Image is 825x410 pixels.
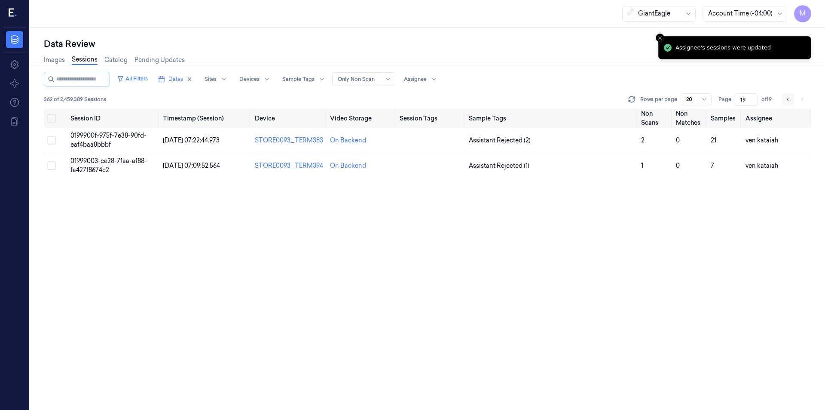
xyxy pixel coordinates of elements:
[330,136,366,145] div: On Backend
[163,136,220,144] span: [DATE] 07:22:44.973
[641,162,643,170] span: 1
[675,43,771,52] div: Assignee's sessions were updated
[44,96,106,103] span: 362 of 2,459,389 Sessions
[163,162,220,170] span: [DATE] 07:09:52.564
[711,136,716,144] span: 21
[47,161,56,170] button: Select row
[47,114,56,123] button: Select all
[469,161,529,170] span: Assistant Rejected (1)
[742,109,811,128] th: Assignee
[44,38,811,50] div: Data Review
[67,109,159,128] th: Session ID
[638,109,672,128] th: Non Scans
[47,136,56,145] button: Select row
[327,109,396,128] th: Video Storage
[251,109,327,128] th: Device
[330,161,366,170] div: On Backend
[794,5,811,22] button: M
[396,109,465,128] th: Session Tags
[113,72,151,86] button: All Filters
[72,55,98,65] a: Sessions
[782,93,794,105] button: Go to previous page
[761,96,775,103] span: of 19
[469,136,531,145] span: Assistant Rejected (2)
[159,109,252,128] th: Timestamp (Session)
[718,96,731,103] span: Page
[255,161,323,170] div: STORE0093_TERM394
[676,162,680,170] span: 0
[676,136,680,144] span: 0
[44,55,65,65] a: Images
[656,34,664,42] button: Close toast
[641,136,645,144] span: 2
[70,132,147,148] span: 0199900f-975f-7e38-90fd-eaf4baa8bbbf
[711,162,714,170] span: 7
[640,96,677,103] p: Rows per page
[746,162,778,170] span: ven kataiah
[155,72,196,86] button: Dates
[70,157,147,174] span: 01999003-ce28-71aa-af88-fa427f8674c2
[465,109,638,128] th: Sample Tags
[782,93,808,105] nav: pagination
[746,136,778,144] span: ven kataiah
[707,109,742,128] th: Samples
[168,75,183,83] span: Dates
[104,55,128,65] a: Catalog
[134,55,185,65] a: Pending Updates
[255,136,323,145] div: STORE0093_TERM383
[672,109,707,128] th: Non Matches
